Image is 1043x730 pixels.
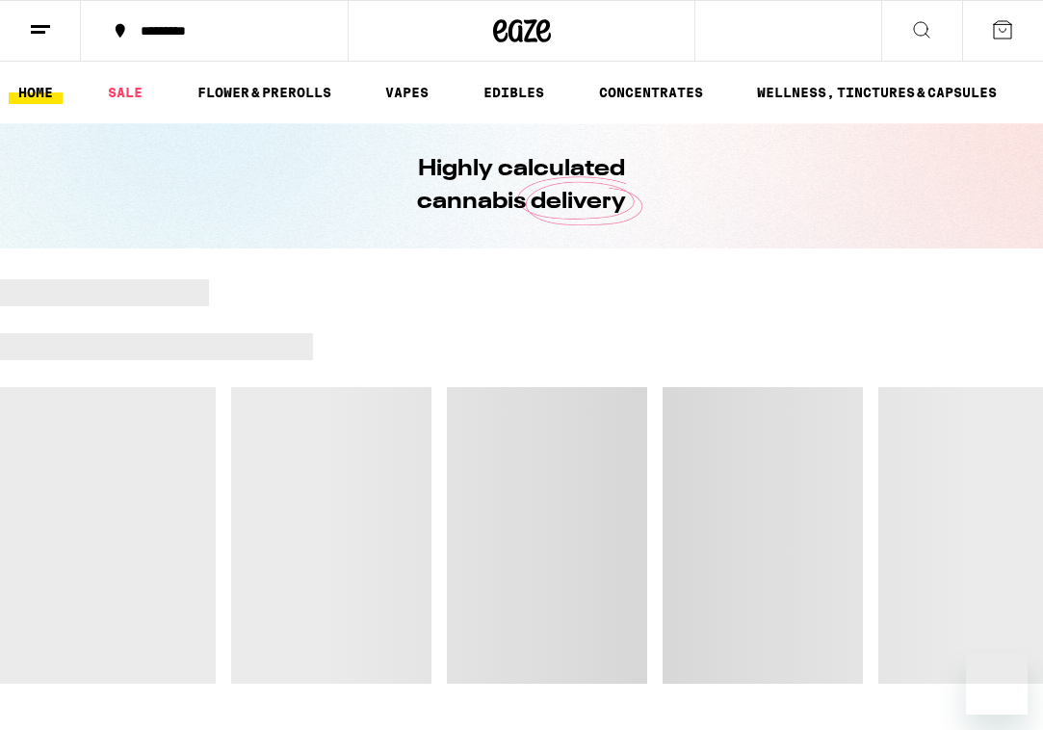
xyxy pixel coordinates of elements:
a: VAPES [376,81,438,104]
a: WELLNESS, TINCTURES & CAPSULES [747,81,1006,104]
iframe: Button to launch messaging window [966,653,1028,715]
a: SALE [98,81,152,104]
a: HOME [9,81,63,104]
a: FLOWER & PREROLLS [188,81,341,104]
a: EDIBLES [474,81,554,104]
h1: Highly calculated cannabis delivery [363,153,681,219]
a: CONCENTRATES [589,81,713,104]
